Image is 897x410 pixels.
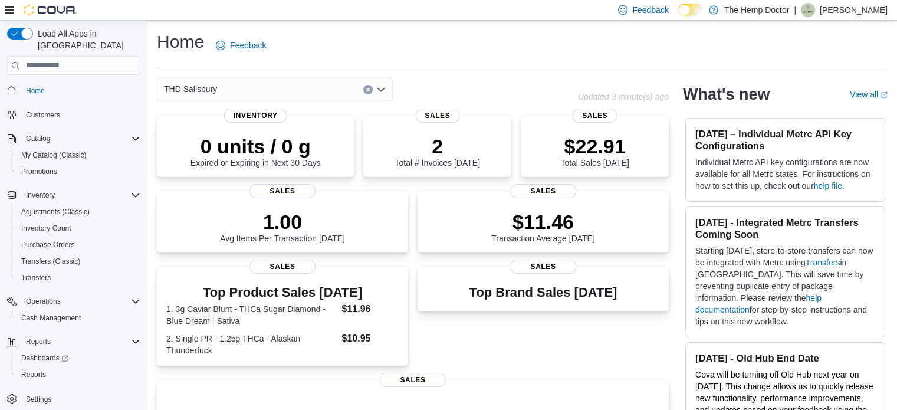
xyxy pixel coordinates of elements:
[17,311,86,325] a: Cash Management
[510,260,576,274] span: Sales
[695,293,822,314] a: help documentation
[12,237,145,253] button: Purchase Orders
[17,165,62,179] a: Promotions
[21,334,140,349] span: Reports
[17,221,76,235] a: Inventory Count
[17,271,55,285] a: Transfers
[21,150,87,160] span: My Catalog (Classic)
[806,258,840,267] a: Transfers
[220,210,345,234] p: 1.00
[21,273,51,283] span: Transfers
[573,109,617,123] span: Sales
[12,253,145,270] button: Transfers (Classic)
[21,240,75,250] span: Purchase Orders
[632,4,668,16] span: Feedback
[341,332,398,346] dd: $10.95
[880,91,888,99] svg: External link
[190,135,321,168] div: Expired or Expiring in Next 30 Days
[491,210,595,234] p: $11.46
[17,165,140,179] span: Promotions
[2,333,145,350] button: Reports
[801,3,815,17] div: Richard Satterfield
[695,156,875,192] p: Individual Metrc API key configurations are now available for all Metrc states. For instructions ...
[21,132,140,146] span: Catalog
[695,128,875,152] h3: [DATE] – Individual Metrc API Key Configurations
[695,352,875,364] h3: [DATE] - Old Hub End Date
[17,148,91,162] a: My Catalog (Classic)
[794,3,796,17] p: |
[21,294,65,309] button: Operations
[2,390,145,407] button: Settings
[17,351,140,365] span: Dashboards
[17,254,85,268] a: Transfers (Classic)
[12,147,145,163] button: My Catalog (Classic)
[21,313,81,323] span: Cash Management
[17,238,140,252] span: Purchase Orders
[21,353,68,363] span: Dashboards
[26,134,50,143] span: Catalog
[224,109,287,123] span: Inventory
[21,84,50,98] a: Home
[26,297,61,306] span: Operations
[820,3,888,17] p: [PERSON_NAME]
[21,188,60,202] button: Inventory
[2,106,145,123] button: Customers
[560,135,629,158] p: $22.91
[26,337,51,346] span: Reports
[17,238,80,252] a: Purchase Orders
[17,271,140,285] span: Transfers
[363,85,373,94] button: Clear input
[166,333,337,356] dt: 2. Single PR - 1.25g THCa - Alaskan Thunderfuck
[678,4,703,16] input: Dark Mode
[578,92,669,101] p: Updated 3 minute(s) ago
[12,220,145,237] button: Inventory Count
[21,107,140,122] span: Customers
[12,310,145,326] button: Cash Management
[12,270,145,286] button: Transfers
[230,40,266,51] span: Feedback
[376,85,386,94] button: Open list of options
[17,148,140,162] span: My Catalog (Classic)
[695,217,875,240] h3: [DATE] - Integrated Metrc Transfers Coming Soon
[26,110,60,120] span: Customers
[21,207,90,217] span: Adjustments (Classic)
[33,28,140,51] span: Load All Apps in [GEOGRAPHIC_DATA]
[26,191,55,200] span: Inventory
[12,163,145,180] button: Promotions
[678,16,679,17] span: Dark Mode
[26,395,51,404] span: Settings
[164,82,217,96] span: THD Salisbury
[2,187,145,204] button: Inventory
[415,109,459,123] span: Sales
[21,334,55,349] button: Reports
[21,391,140,406] span: Settings
[24,4,77,16] img: Cova
[26,86,45,96] span: Home
[21,108,65,122] a: Customers
[17,351,73,365] a: Dashboards
[380,373,446,387] span: Sales
[12,204,145,220] button: Adjustments (Classic)
[190,135,321,158] p: 0 units / 0 g
[21,188,140,202] span: Inventory
[560,135,629,168] div: Total Sales [DATE]
[724,3,789,17] p: The Hemp Doctor
[17,205,94,219] a: Adjustments (Classic)
[21,224,71,233] span: Inventory Count
[395,135,479,158] p: 2
[491,210,595,243] div: Transaction Average [DATE]
[17,311,140,325] span: Cash Management
[211,34,271,57] a: Feedback
[21,392,56,406] a: Settings
[2,82,145,99] button: Home
[220,210,345,243] div: Avg Items Per Transaction [DATE]
[469,286,617,300] h3: Top Brand Sales [DATE]
[395,135,479,168] div: Total # Invoices [DATE]
[683,85,770,104] h2: What's new
[12,350,145,366] a: Dashboards
[21,257,80,266] span: Transfers (Classic)
[2,293,145,310] button: Operations
[17,221,140,235] span: Inventory Count
[249,184,316,198] span: Sales
[21,132,55,146] button: Catalog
